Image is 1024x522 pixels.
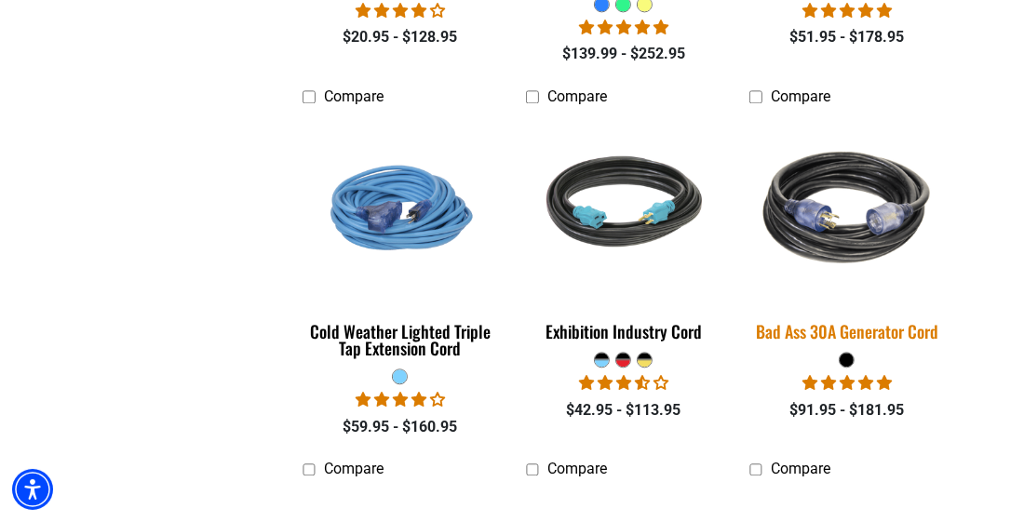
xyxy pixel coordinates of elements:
div: Cold Weather Lighted Triple Tap Extension Cord [303,323,498,356]
div: $51.95 - $178.95 [749,26,945,48]
div: Exhibition Industry Cord [526,323,721,340]
span: Compare [771,87,830,105]
span: Compare [771,460,830,477]
span: Compare [324,87,384,105]
div: Accessibility Menu [12,469,53,510]
div: Bad Ass 30A Generator Cord [749,323,945,340]
a: black Bad Ass 30A Generator Cord [749,114,945,351]
div: $59.95 - $160.95 [303,416,498,438]
span: 5.00 stars [802,374,892,392]
span: 4.92 stars [579,19,668,36]
span: Compare [324,460,384,477]
div: $42.95 - $113.95 [526,399,721,422]
span: Compare [547,87,607,105]
img: Light Blue [300,117,501,298]
img: black teal [523,117,724,298]
span: 3.75 stars [356,2,445,20]
div: $20.95 - $128.95 [303,26,498,48]
span: 3.67 stars [579,374,668,392]
span: 4.18 stars [356,391,445,408]
div: $91.95 - $181.95 [749,399,945,422]
span: 5.00 stars [802,2,892,20]
img: black [735,107,959,308]
a: Light Blue Cold Weather Lighted Triple Tap Extension Cord [303,114,498,368]
span: Compare [547,460,607,477]
div: $139.99 - $252.95 [526,43,721,65]
a: black teal Exhibition Industry Cord [526,114,721,351]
